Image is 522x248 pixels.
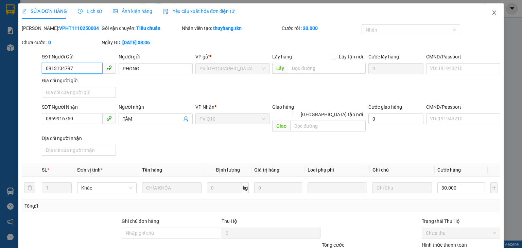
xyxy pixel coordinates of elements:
[48,40,51,45] b: 0
[42,87,116,98] input: Địa chỉ của người gửi
[42,53,116,60] div: SĐT Người Gửi
[136,25,160,31] b: Tiêu chuẩn
[290,121,366,131] input: Dọc đường
[216,167,240,173] span: Định lượng
[22,9,27,14] span: edit
[490,182,498,193] button: plus
[102,24,180,32] div: Gói vận chuyển:
[59,25,99,31] b: VPHT1110250004
[42,145,116,156] input: Địa chỉ của người nhận
[288,63,366,74] input: Dọc đường
[22,39,100,46] div: Chưa cước :
[368,54,399,59] label: Cước lấy hàng
[426,228,496,238] span: Chưa thu
[372,182,432,193] input: Ghi Chú
[336,53,366,60] span: Lấy tận nơi
[199,114,265,124] span: PV Q10
[272,104,294,110] span: Giao hàng
[242,182,249,193] span: kg
[195,104,214,110] span: VP Nhận
[119,103,193,111] div: Người nhận
[42,167,47,173] span: SL
[122,218,159,224] label: Ghi chú đơn hàng
[113,8,152,14] span: Ảnh kiện hàng
[24,182,35,193] button: delete
[142,182,202,193] input: VD: Bàn, Ghế
[77,167,103,173] span: Đơn vị tính
[368,113,423,124] input: Cước giao hàng
[222,218,237,224] span: Thu Hộ
[102,39,180,46] div: Ngày GD:
[485,3,504,22] button: Close
[182,24,280,32] div: Nhân viên tạo:
[298,111,366,118] span: [GEOGRAPHIC_DATA] tận nơi
[42,77,116,84] div: Địa chỉ người gửi
[78,8,102,14] span: Lịch sử
[303,25,318,31] b: 30.000
[422,217,500,225] div: Trạng thái Thu Hộ
[122,40,150,45] b: [DATE] 08:06
[368,104,402,110] label: Cước giao hàng
[272,63,288,74] span: Lấy
[142,167,162,173] span: Tên hàng
[106,116,112,121] span: phone
[24,202,202,210] div: Tổng: 1
[22,8,67,14] span: SỬA ĐƠN HÀNG
[272,121,290,131] span: Giao
[183,116,189,122] span: user-add
[113,9,118,14] span: picture
[213,25,242,31] b: thuyhang.tkn
[368,63,423,74] input: Cước lấy hàng
[78,9,83,14] span: clock-circle
[254,182,302,193] input: 0
[426,103,500,111] div: CMND/Passport
[195,53,269,60] div: VP gửi
[322,242,344,248] span: Tổng cước
[163,8,235,14] span: Yêu cầu xuất hóa đơn điện tử
[426,53,500,60] div: CMND/Passport
[106,65,112,71] span: phone
[422,242,467,248] label: Hình thức thanh toán
[491,10,497,15] span: close
[42,103,116,111] div: SĐT Người Nhận
[272,54,292,59] span: Lấy hàng
[254,167,279,173] span: Giá trị hàng
[370,163,435,177] th: Ghi chú
[42,135,116,142] div: Địa chỉ người nhận
[282,24,360,32] div: Cước rồi :
[119,53,193,60] div: Người gửi
[22,24,100,32] div: [PERSON_NAME]:
[163,9,169,14] img: icon
[305,163,370,177] th: Loại phụ phí
[199,64,265,74] span: PV Hòa Thành
[437,167,461,173] span: Cước hàng
[122,228,220,238] input: Ghi chú đơn hàng
[81,183,133,193] span: Khác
